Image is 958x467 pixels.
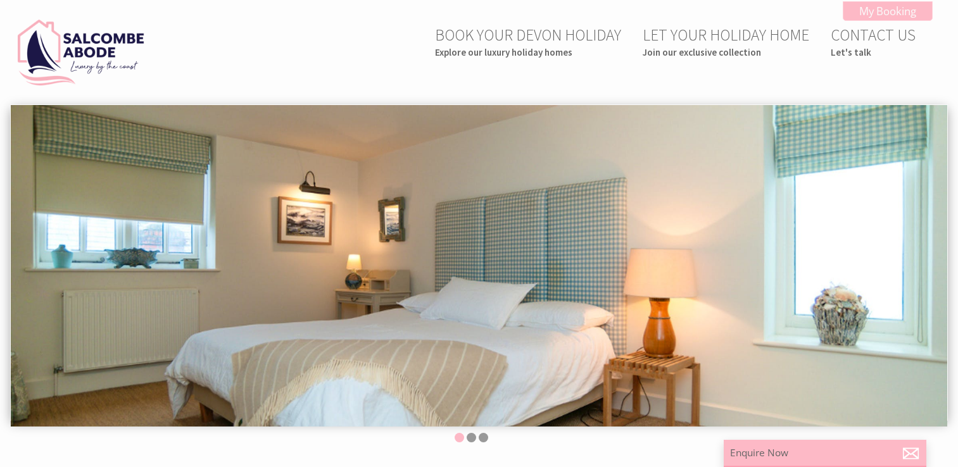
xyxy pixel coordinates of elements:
small: Explore our luxury holiday homes [435,46,621,58]
a: My Booking [843,1,933,21]
small: Let's talk [831,46,916,58]
small: Join our exclusive collection [643,46,809,58]
a: BOOK YOUR DEVON HOLIDAYExplore our luxury holiday homes [435,25,621,58]
img: Salcombe Abode [18,20,144,85]
a: CONTACT USLet's talk [831,25,916,58]
a: LET YOUR HOLIDAY HOMEJoin our exclusive collection [643,25,809,58]
p: Enquire Now [730,446,920,459]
